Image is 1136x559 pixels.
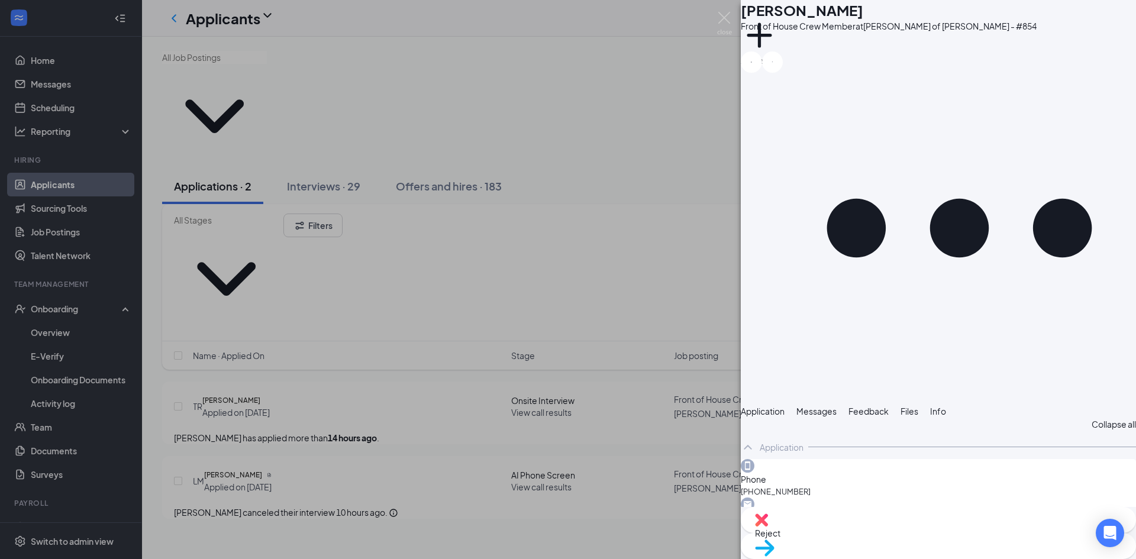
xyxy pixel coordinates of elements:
[741,406,785,416] span: Application
[750,61,753,63] svg: ArrowLeftNew
[783,51,1136,405] svg: Ellipses
[741,440,755,454] svg: ChevronUp
[772,61,774,63] svg: ArrowRight
[741,486,1136,497] span: [PHONE_NUMBER]
[848,406,889,416] span: Feedback
[760,441,803,453] div: Application
[796,406,837,416] span: Messages
[741,473,1136,486] span: Phone
[755,526,1122,539] span: Reject
[930,406,946,416] span: Info
[1092,418,1136,431] span: Collapse all
[1096,519,1124,547] div: Open Intercom Messenger
[901,406,918,416] span: Files
[741,20,1037,32] div: Front of House Crew Member at [PERSON_NAME] of [PERSON_NAME] - #854
[741,17,778,54] svg: Plus
[741,51,762,73] button: ArrowLeftNew
[741,17,778,67] button: PlusAdd a tag
[762,51,783,73] button: ArrowRight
